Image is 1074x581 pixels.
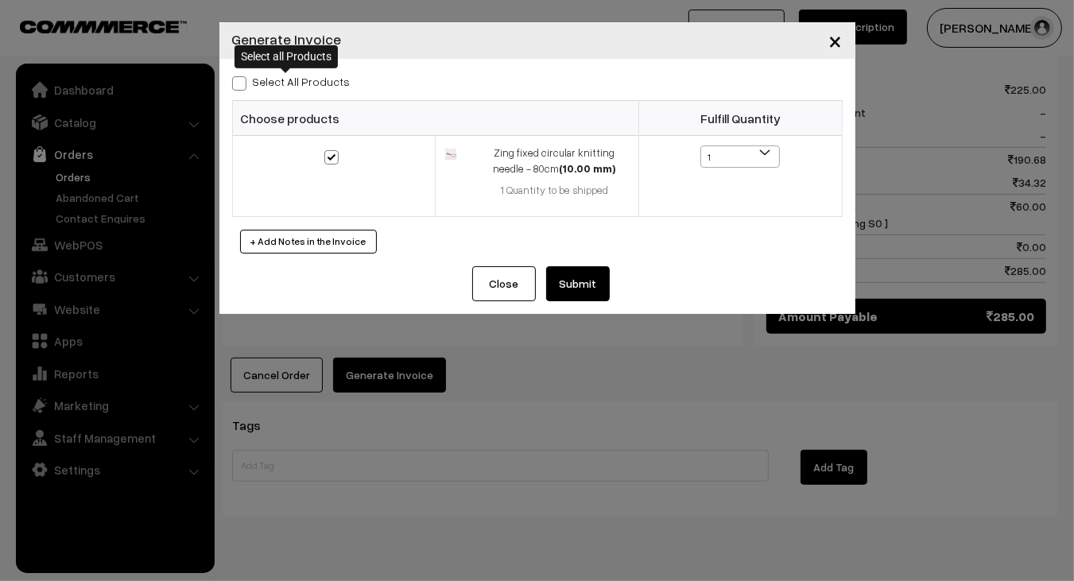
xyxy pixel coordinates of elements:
[235,45,338,68] div: Select all Products
[45,25,78,38] div: v 4.0.25
[60,94,142,104] div: Domain Overview
[816,16,855,65] button: Close
[700,145,780,168] span: 1
[232,101,638,136] th: Choose products
[25,25,38,38] img: logo_orange.svg
[829,25,843,55] span: ×
[240,230,377,254] button: + Add Notes in the Invoice
[25,41,38,54] img: website_grey.svg
[445,149,456,159] img: 191713873858-zing-fixed-circular-knitting-needle-1000-mm.jpg
[472,266,536,301] button: Close
[158,92,171,105] img: tab_keywords_by_traffic_grey.svg
[232,73,351,90] label: Select All Products
[701,146,779,168] span: 1
[559,162,615,175] strong: (10.00 mm)
[41,41,175,54] div: Domain: [DOMAIN_NAME]
[480,145,629,176] div: Zing fixed circular knitting needle - 80cm
[638,101,842,136] th: Fulfill Quantity
[232,29,342,50] h4: Generate Invoice
[176,94,268,104] div: Keywords by Traffic
[546,266,610,301] button: Submit
[480,183,629,199] div: 1 Quantity to be shipped
[43,92,56,105] img: tab_domain_overview_orange.svg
